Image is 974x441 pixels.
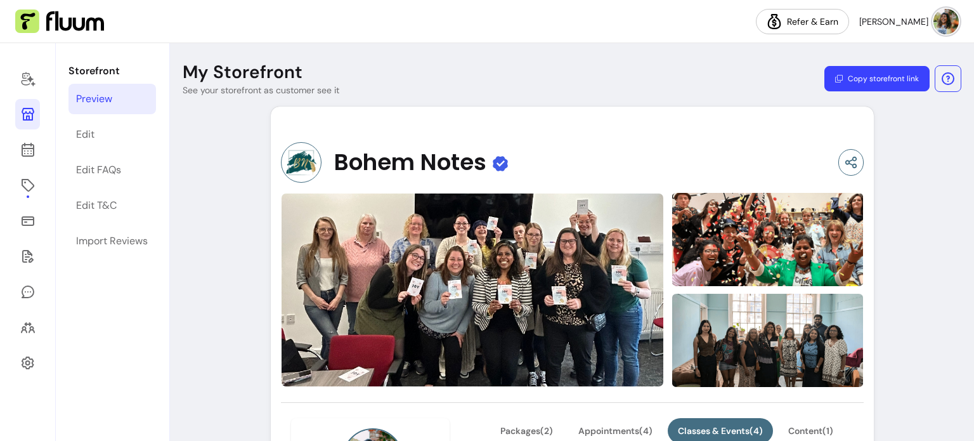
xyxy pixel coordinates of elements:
div: Import Reviews [76,234,148,249]
a: Offerings [15,170,40,201]
div: Edit FAQs [76,162,121,178]
a: Refer & Earn [756,9,849,34]
a: Home [15,63,40,94]
a: Calendar [15,135,40,165]
a: Sales [15,206,40,236]
img: image-2 [672,293,863,389]
a: My Messages [15,277,40,307]
p: My Storefront [183,61,302,84]
a: Edit [68,119,156,150]
button: Copy storefront link [824,66,930,91]
a: Settings [15,348,40,378]
button: avatar[PERSON_NAME] [859,9,959,34]
a: Edit T&C [68,190,156,221]
a: Import Reviews [68,226,156,256]
span: Bohem Notes [334,150,486,175]
p: Storefront [68,63,156,79]
img: Fluum Logo [15,10,104,34]
img: Provider image [281,142,321,183]
a: Preview [68,84,156,114]
div: Edit T&C [76,198,117,213]
a: Storefront [15,99,40,129]
span: [PERSON_NAME] [859,15,928,28]
a: Edit FAQs [68,155,156,185]
a: Clients [15,312,40,343]
div: Preview [76,91,112,107]
img: image-1 [672,161,863,318]
div: Edit [76,127,94,142]
img: avatar [933,9,959,34]
p: See your storefront as customer see it [183,84,339,96]
img: image-0 [281,193,665,387]
a: Forms [15,241,40,272]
